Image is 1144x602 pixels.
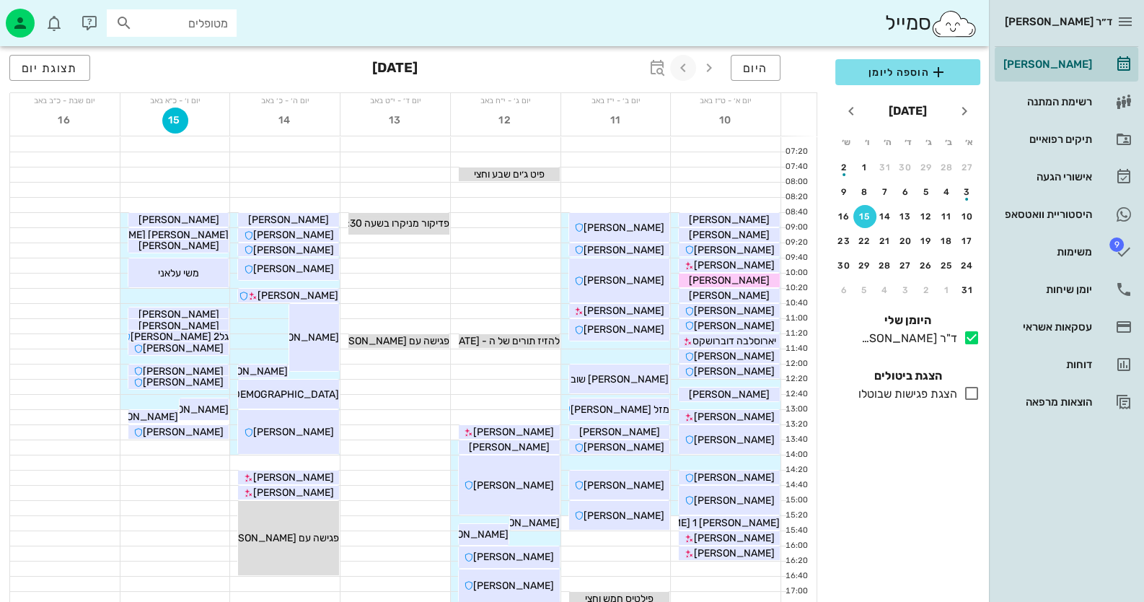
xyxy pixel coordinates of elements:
button: 13 [382,108,408,134]
div: עסקאות אשראי [1000,321,1092,333]
span: [PERSON_NAME] [253,263,334,275]
div: 3 [894,285,918,295]
div: 2 [832,162,855,173]
button: 6 [894,180,918,204]
th: א׳ [960,130,979,154]
button: 15 [853,205,876,228]
button: 29 [915,156,938,179]
div: 6 [832,285,855,295]
div: 8 [853,187,876,197]
button: היום [731,55,780,81]
div: יום שבת - כ״ב באב [10,93,120,108]
div: 21 [874,236,897,246]
button: 23 [832,230,855,253]
button: 3 [956,180,979,204]
button: 29 [853,254,876,277]
div: הוצאות מרפאה [1000,396,1092,408]
button: 18 [936,230,959,253]
div: 26 [915,261,938,271]
span: [PERSON_NAME] [258,289,338,302]
span: [PERSON_NAME] [584,510,664,522]
div: 19 [915,236,938,246]
span: [PERSON_NAME] [248,214,329,226]
span: [PERSON_NAME] [253,487,334,499]
th: ד׳ [898,130,917,154]
div: 17:00 [781,585,811,598]
span: [PERSON_NAME] [148,403,229,416]
span: [PERSON_NAME] [473,580,554,592]
button: 24 [956,254,979,277]
th: ו׳ [857,130,876,154]
span: [PERSON_NAME] [584,479,664,492]
div: יום ה׳ - כ׳ באב [230,93,340,108]
span: [PERSON_NAME] [694,365,775,378]
span: [PERSON_NAME] [473,426,554,438]
div: 25 [936,261,959,271]
div: 10:20 [781,282,811,295]
button: 17 [956,230,979,253]
span: [PERSON_NAME] שוב [570,373,668,385]
span: משי עלאני [158,267,199,279]
span: [PERSON_NAME] [469,441,550,453]
span: [PERSON_NAME] [143,342,224,354]
div: 5 [915,187,938,197]
span: 14 [272,114,298,126]
button: 27 [894,254,918,277]
span: [PERSON_NAME] [694,244,775,256]
span: 11 [602,114,628,126]
div: יומן שיחות [1000,284,1092,295]
div: היסטוריית וואטסאפ [1000,209,1092,220]
div: 6 [894,187,918,197]
span: [PERSON_NAME] [253,229,334,241]
button: 10 [713,108,739,134]
span: 16 [52,114,78,126]
button: 8 [853,180,876,204]
div: 29 [915,162,938,173]
button: 16 [832,205,855,228]
span: [PERSON_NAME] [143,426,224,438]
h4: הצגת ביטולים [835,367,980,385]
span: 15 [162,114,188,126]
div: 09:20 [781,237,811,249]
button: 5 [853,279,876,302]
button: 14 [272,108,298,134]
div: אישורי הגעה [1000,171,1092,183]
a: אישורי הגעה [995,160,1138,194]
span: להזיז תורים של ה - [DATE] - לבטל את היום כנס [364,335,560,347]
button: 1 [936,279,959,302]
div: 12:20 [781,373,811,385]
span: [PERSON_NAME] [689,289,770,302]
span: [PERSON_NAME] [258,331,339,344]
span: פדיקור מניקרו בשעה 8:30 [340,217,449,230]
span: תג [43,12,51,20]
div: 11:00 [781,313,811,325]
span: [PERSON_NAME] [694,547,775,559]
span: [PERSON_NAME] [584,244,664,256]
div: 16:00 [781,540,811,552]
div: 16:20 [781,555,811,567]
div: 30 [894,162,918,173]
button: 16 [52,108,78,134]
div: יום ג׳ - י״ח באב [451,93,560,108]
div: 07:20 [781,146,811,158]
button: חודש הבא [838,98,864,124]
div: הצגת פגישות שבוטלו [853,385,957,403]
h3: [DATE] [372,55,418,84]
button: 4 [936,180,959,204]
a: הוצאות מרפאה [995,385,1138,419]
th: ב׳ [939,130,958,154]
span: 12 [493,114,519,126]
span: [PERSON_NAME] [694,494,775,507]
div: 13 [894,211,918,222]
span: [PERSON_NAME] [694,350,775,362]
div: 09:00 [781,222,811,234]
button: 9 [832,180,855,204]
div: 5 [853,285,876,295]
button: 2 [915,279,938,302]
div: 08:00 [781,176,811,188]
div: ד"ר [PERSON_NAME] [855,330,957,347]
button: 31 [874,156,897,179]
a: [PERSON_NAME] [995,47,1138,82]
button: 28 [874,254,897,277]
div: רשימת המתנה [1000,96,1092,108]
